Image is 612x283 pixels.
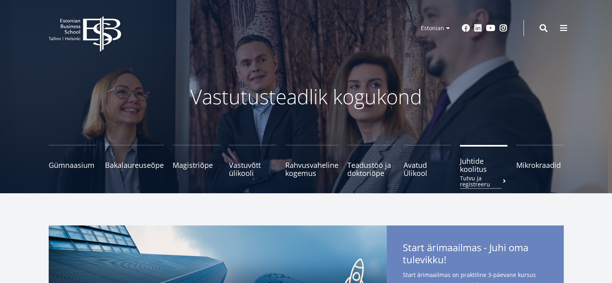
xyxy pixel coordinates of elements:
a: Bakalaureuseõpe [105,145,164,177]
a: Gümnaasium [49,145,96,177]
span: Juhtide koolitus [460,157,507,173]
a: Instagram [499,24,507,32]
a: Avatud Ülikool [404,145,451,177]
a: Magistriõpe [173,145,220,177]
span: Bakalaureuseõpe [105,161,164,169]
span: Magistriõpe [173,161,220,169]
span: Mikrokraadid [516,161,564,169]
span: tulevikku! [403,254,446,266]
span: Avatud Ülikool [404,161,451,177]
p: Vastutusteadlik kogukond [93,85,519,109]
small: Tutvu ja registreeru [460,175,507,187]
a: Facebook [462,24,470,32]
a: Vastuvõtt ülikooli [229,145,276,177]
span: Vastuvõtt ülikooli [229,161,276,177]
span: Gümnaasium [49,161,96,169]
span: Rahvusvaheline kogemus [285,161,338,177]
span: Start ärimaailmas - Juhi oma [403,242,548,268]
a: Teadustöö ja doktoriõpe [347,145,395,177]
span: Teadustöö ja doktoriõpe [347,161,395,177]
a: Mikrokraadid [516,145,564,177]
a: Linkedin [474,24,482,32]
a: Rahvusvaheline kogemus [285,145,338,177]
a: Youtube [486,24,495,32]
a: Juhtide koolitusTutvu ja registreeru [460,145,507,177]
